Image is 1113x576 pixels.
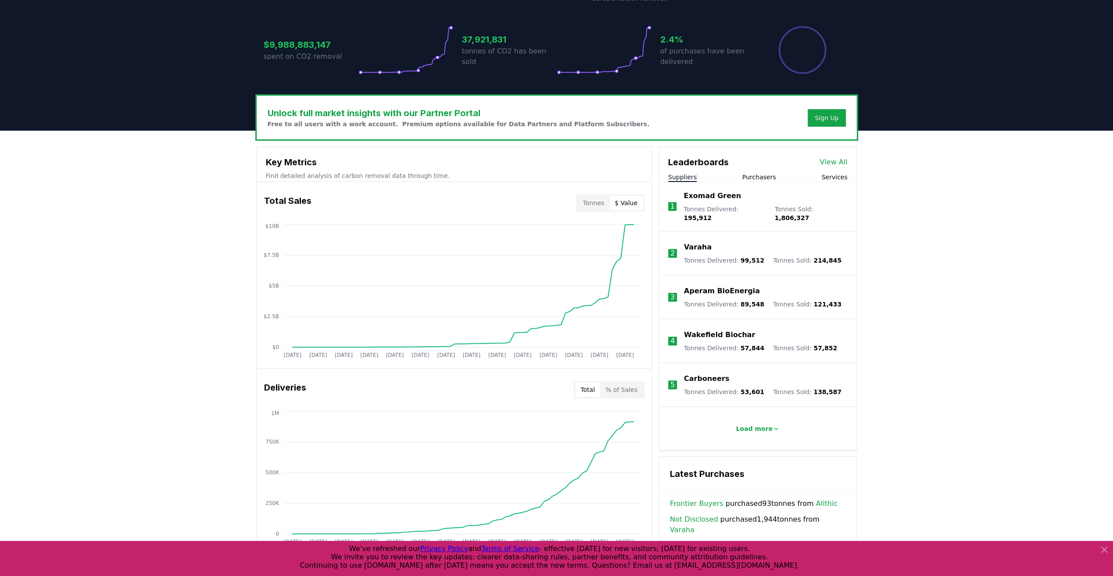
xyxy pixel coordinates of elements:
[668,173,697,181] button: Suppliers
[778,25,827,75] div: Percentage of sales delivered
[271,410,279,416] tspan: 1M
[514,539,532,545] tspan: [DATE]
[268,283,279,289] tspan: $5B
[670,498,723,509] a: Frontier Buyers
[514,352,532,358] tspan: [DATE]
[412,539,429,545] tspan: [DATE]
[684,205,766,222] p: Tonnes Delivered :
[360,352,378,358] tspan: [DATE]
[539,352,557,358] tspan: [DATE]
[729,420,787,437] button: Load more
[670,380,675,390] p: 5
[488,539,506,545] tspan: [DATE]
[684,388,764,396] p: Tonnes Delivered :
[437,539,455,545] tspan: [DATE]
[462,539,480,545] tspan: [DATE]
[616,352,634,358] tspan: [DATE]
[684,344,764,352] p: Tonnes Delivered :
[774,205,847,222] p: Tonnes Sold :
[670,514,846,535] span: purchased 1,944 tonnes from
[684,330,755,340] a: Wakefield Biochar
[578,196,609,210] button: Tonnes
[741,257,764,264] span: 99,512
[670,540,830,551] span: purchased 0 tonnes from
[821,173,847,181] button: Services
[808,109,845,127] button: Sign Up
[660,46,755,67] p: of purchases have been delivered
[360,539,378,545] tspan: [DATE]
[616,539,634,545] tspan: [DATE]
[265,223,279,229] tspan: $10B
[668,156,729,169] h3: Leaderboards
[386,352,404,358] tspan: [DATE]
[816,498,838,509] a: Alithic
[670,498,837,509] span: purchased 93 tonnes from
[268,120,650,128] p: Free to all users with a work account. Premium options available for Data Partners and Platform S...
[742,173,776,181] button: Purchasers
[813,388,841,395] span: 138,587
[264,252,279,258] tspan: $7.5B
[670,467,846,480] h3: Latest Purchases
[412,352,429,358] tspan: [DATE]
[264,38,358,51] h3: $9,988,883,147
[437,352,455,358] tspan: [DATE]
[276,531,279,537] tspan: 0
[670,540,718,551] a: Not Disclosed
[741,345,764,352] span: 57,844
[773,300,841,309] p: Tonnes Sold :
[272,344,279,350] tspan: $0
[684,256,764,265] p: Tonnes Delivered :
[670,201,674,212] p: 1
[684,373,729,384] p: Carboneers
[462,33,557,46] h3: 37,921,831
[268,107,650,120] h3: Unlock full market insights with our Partner Portal
[774,214,809,221] span: 1,806,327
[264,194,311,212] h3: Total Sales
[684,214,712,221] span: 195,912
[266,156,643,169] h3: Key Metrics
[575,383,600,397] button: Total
[736,424,773,433] p: Load more
[813,301,841,308] span: 121,433
[684,191,741,201] a: Exomad Green
[590,352,608,358] tspan: [DATE]
[386,539,404,545] tspan: [DATE]
[266,171,643,180] p: Find detailed analysis of carbon removal data through time.
[335,352,353,358] tspan: [DATE]
[462,352,480,358] tspan: [DATE]
[283,539,301,545] tspan: [DATE]
[264,313,279,320] tspan: $2.5B
[462,46,557,67] p: tonnes of CO2 has been sold
[265,439,279,445] tspan: 750K
[741,301,764,308] span: 89,548
[773,344,837,352] p: Tonnes Sold :
[539,539,557,545] tspan: [DATE]
[264,51,358,62] p: spent on CO2 removal
[741,388,764,395] span: 53,601
[813,257,841,264] span: 214,845
[565,539,583,545] tspan: [DATE]
[488,352,506,358] tspan: [DATE]
[335,539,353,545] tspan: [DATE]
[600,383,643,397] button: % of Sales
[265,500,279,506] tspan: 250K
[283,352,301,358] tspan: [DATE]
[684,286,760,296] a: Aperam BioEnergia
[820,157,848,167] a: View All
[265,469,279,476] tspan: 500K
[590,539,608,545] tspan: [DATE]
[670,525,694,535] a: Varaha
[684,300,764,309] p: Tonnes Delivered :
[309,352,327,358] tspan: [DATE]
[773,388,841,396] p: Tonnes Sold :
[773,256,841,265] p: Tonnes Sold :
[670,336,675,346] p: 4
[684,242,712,252] a: Varaha
[815,114,838,122] a: Sign Up
[670,514,718,525] a: Not Disclosed
[264,381,306,398] h3: Deliveries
